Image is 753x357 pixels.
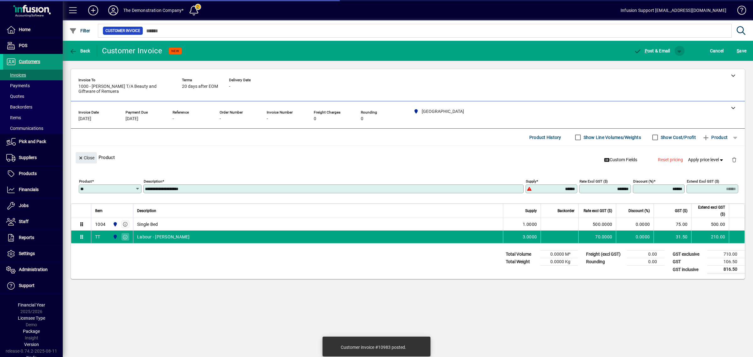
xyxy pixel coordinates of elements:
td: 0.00 [627,251,665,258]
label: Show Cost/Profit [660,134,696,141]
span: 3.0000 [523,234,537,240]
span: Payments [6,83,30,88]
span: Product [702,132,728,142]
span: Description [137,207,156,214]
div: TT [95,234,100,240]
span: Quotes [6,94,24,99]
app-page-header-button: Back [63,45,97,56]
span: Invoices [6,72,26,77]
button: Add [83,5,103,16]
td: GST [670,258,707,266]
span: POS [19,43,27,48]
button: Post & Email [631,45,673,56]
div: Customer Invoice [102,46,163,56]
span: Settings [19,251,35,256]
span: Home [19,27,30,32]
span: [DATE] [78,116,91,121]
span: Custom Fields [604,157,637,163]
span: Filter [69,28,90,33]
td: 31.50 [654,231,691,243]
button: Cancel [708,45,725,56]
div: Customer invoice #10983 posted. [341,344,406,350]
span: Auckland [111,221,118,228]
button: Close [76,152,97,163]
span: ost & Email [634,48,670,53]
a: Suppliers [3,150,63,166]
span: S [737,48,739,53]
button: Product History [527,132,564,143]
a: Jobs [3,198,63,214]
span: [DATE] [125,116,138,121]
button: Reset pricing [655,154,686,166]
span: Administration [19,267,48,272]
td: Total Weight [503,258,540,266]
button: Apply price level [686,154,727,166]
mat-label: Supply [526,179,536,184]
span: Item [95,207,103,214]
span: Supply [525,207,537,214]
span: GST ($) [675,207,687,214]
div: 70.0000 [582,234,612,240]
span: ave [737,46,746,56]
span: Labour - [PERSON_NAME] [137,234,190,240]
td: GST inclusive [670,266,707,274]
span: - [229,84,230,89]
div: Infusion Support [EMAIL_ADDRESS][DOMAIN_NAME] [621,5,726,15]
span: Cancel [710,46,724,56]
label: Show Line Volumes/Weights [582,134,641,141]
span: Discount (%) [628,207,650,214]
span: Apply price level [688,157,724,163]
td: Total Volume [503,251,540,258]
td: 0.0000 M³ [540,251,578,258]
td: 75.00 [654,218,691,231]
span: Communications [6,126,43,131]
span: 0 [361,116,363,121]
span: Jobs [19,203,29,208]
td: 500.00 [691,218,729,231]
span: Extend excl GST ($) [695,204,725,218]
div: 1004 [95,221,105,227]
span: Backorder [558,207,574,214]
td: 0.0000 [616,218,654,231]
span: P [645,48,648,53]
span: Reports [19,235,34,240]
td: GST exclusive [670,251,707,258]
td: 0.00 [627,258,665,266]
button: Save [735,45,748,56]
div: 500.0000 [582,221,612,227]
span: Pick and Pack [19,139,46,144]
span: Financials [19,187,39,192]
a: Backorders [3,102,63,112]
a: Staff [3,214,63,230]
span: Customer Invoice [105,28,140,34]
span: Package [23,329,40,334]
app-page-header-button: Delete [727,157,742,163]
a: Support [3,278,63,294]
td: Freight (excl GST) [583,251,627,258]
a: Reports [3,230,63,246]
td: 210.00 [691,231,729,243]
td: 816.50 [707,266,745,274]
span: Version [24,342,39,347]
a: Quotes [3,91,63,102]
a: Products [3,166,63,182]
span: Single Bed [137,221,158,227]
span: Licensee Type [18,316,45,321]
span: NEW [171,49,179,53]
span: - [267,116,268,121]
a: POS [3,38,63,54]
a: Invoices [3,70,63,80]
a: Pick and Pack [3,134,63,150]
span: Products [19,171,37,176]
span: Items [6,115,21,120]
mat-label: Extend excl GST ($) [687,179,719,184]
a: Financials [3,182,63,198]
button: Delete [727,152,742,167]
span: 1.0000 [523,221,537,227]
span: - [173,116,174,121]
span: Product History [529,132,561,142]
button: Profile [103,5,123,16]
td: 0.0000 [616,231,654,243]
a: Administration [3,262,63,278]
td: 0.0000 Kg [540,258,578,266]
